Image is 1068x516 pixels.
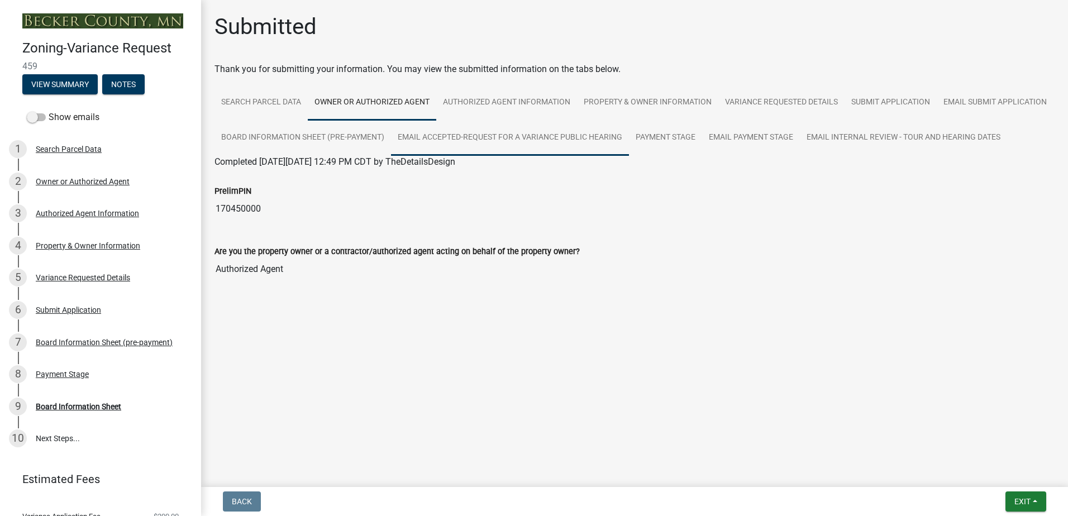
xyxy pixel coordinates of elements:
[9,173,27,190] div: 2
[22,74,98,94] button: View Summary
[36,306,101,314] div: Submit Application
[1014,497,1031,506] span: Exit
[577,85,718,121] a: Property & Owner Information
[214,13,317,40] h1: Submitted
[391,120,629,156] a: Email Accepted-Request for a Variance Public Hearing
[36,274,130,281] div: Variance Requested Details
[9,301,27,319] div: 6
[36,403,121,410] div: Board Information Sheet
[9,269,27,286] div: 5
[36,338,173,346] div: Board Information Sheet (pre-payment)
[629,120,702,156] a: Payment Stage
[718,85,845,121] a: Variance Requested Details
[937,85,1053,121] a: Email Submit Application
[800,120,1007,156] a: Email Internal Review - Tour and Hearing Dates
[214,85,308,121] a: Search Parcel Data
[36,242,140,250] div: Property & Owner Information
[9,429,27,447] div: 10
[214,63,1055,76] div: Thank you for submitting your information. You may view the submitted information on the tabs below.
[436,85,577,121] a: Authorized Agent Information
[9,237,27,255] div: 4
[214,248,580,256] label: Are you the property owner or a contractor/authorized agent acting on behalf of the property owner?
[845,85,937,121] a: Submit Application
[22,13,183,28] img: Becker County, Minnesota
[9,333,27,351] div: 7
[232,497,252,506] span: Back
[27,111,99,124] label: Show emails
[22,40,192,56] h4: Zoning-Variance Request
[36,209,139,217] div: Authorized Agent Information
[9,140,27,158] div: 1
[214,120,391,156] a: Board Information Sheet (pre-payment)
[22,61,179,71] span: 459
[1005,491,1046,512] button: Exit
[22,80,98,89] wm-modal-confirm: Summary
[702,120,800,156] a: Email Payment Stage
[36,145,102,153] div: Search Parcel Data
[214,156,455,167] span: Completed [DATE][DATE] 12:49 PM CDT by TheDetailsDesign
[102,74,145,94] button: Notes
[223,491,261,512] button: Back
[36,178,130,185] div: Owner or Authorized Agent
[102,80,145,89] wm-modal-confirm: Notes
[9,365,27,383] div: 8
[9,468,183,490] a: Estimated Fees
[308,85,436,121] a: Owner or Authorized Agent
[36,370,89,378] div: Payment Stage
[9,398,27,415] div: 9
[9,204,27,222] div: 3
[214,188,251,195] label: PrelimPIN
